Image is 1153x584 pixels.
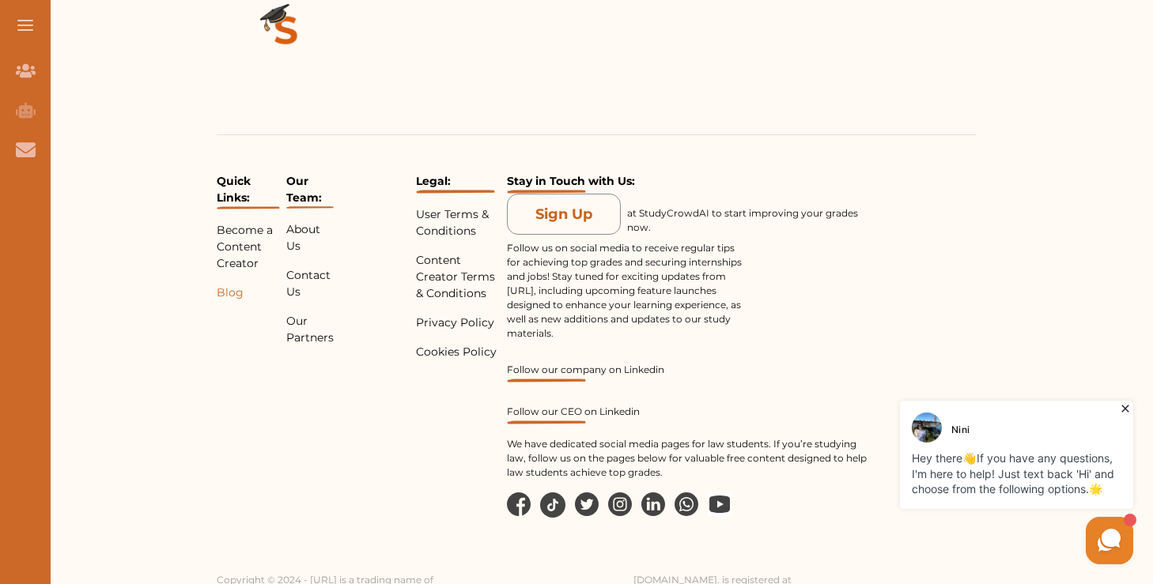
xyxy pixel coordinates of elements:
img: Under [286,206,334,209]
p: Stay in Touch with Us: [507,173,875,194]
p: Quick Links: [217,173,280,209]
img: Under [416,190,495,194]
img: Under [507,190,586,194]
p: We have dedicated social media pages for law students. If you’re studying law, follow us on the p... [507,437,875,480]
p: at StudyCrowdAI to start improving your grades now. [627,206,864,235]
a: Follow our CEO on Linkedin [507,405,875,424]
p: Legal: [416,173,501,194]
a: Follow our company on Linkedin [507,364,875,382]
p: Follow us on social media to receive regular tips for achieving top grades and securing internshi... [507,241,744,341]
p: About Us [286,221,334,254]
img: wp [675,492,698,516]
img: tw [575,492,599,516]
img: Under [507,379,586,382]
img: Under [217,206,280,209]
p: Our Team: [286,173,334,209]
iframe: HelpCrunch [773,397,1137,568]
p: Become a Content Creator [217,222,280,272]
img: li [641,492,665,516]
img: facebook [507,492,531,516]
iframe: Reviews Badge Modern Widget [881,173,976,177]
img: Under [507,420,586,424]
p: Privacy Policy [416,315,501,331]
p: User Terms & Conditions [416,206,501,239]
img: wp [708,492,731,516]
p: Blog [217,284,280,301]
a: [URL] [507,284,534,296]
p: Content Creator Terms & Conditions [416,252,501,302]
p: Cookies Policy [416,344,501,360]
p: Our Partners [286,313,334,346]
button: Sign Up [507,194,621,235]
p: Contact Us [286,267,334,300]
img: in [608,492,632,516]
